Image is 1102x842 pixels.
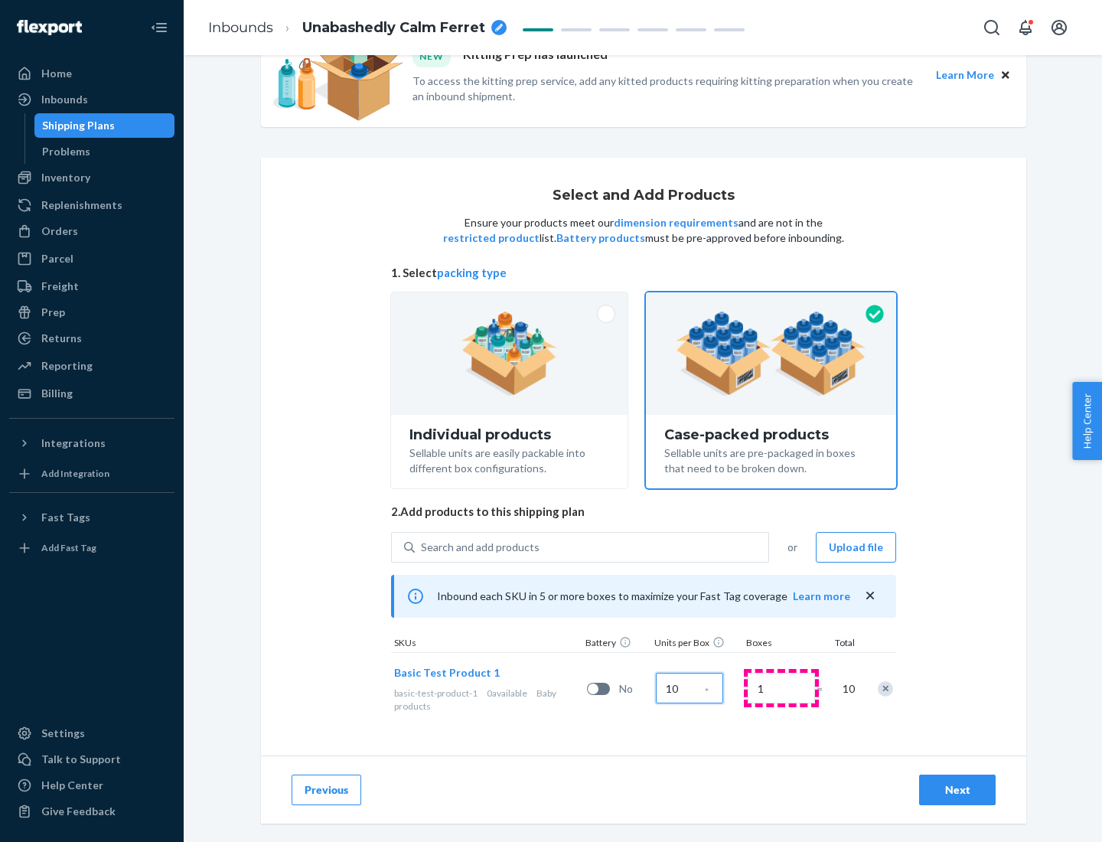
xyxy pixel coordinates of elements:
a: Inbounds [208,19,273,36]
button: Open account menu [1044,12,1074,43]
button: Help Center [1072,382,1102,460]
div: Shipping Plans [42,118,115,133]
a: Talk to Support [9,747,174,772]
input: Case Quantity [656,673,723,703]
div: Give Feedback [41,804,116,819]
button: Next [919,775,996,805]
div: Help Center [41,778,103,793]
span: Unabashedly Calm Ferret [302,18,485,38]
a: Inbounds [9,87,174,112]
div: Remove Item [878,681,893,697]
img: individual-pack.facf35554cb0f1810c75b2bd6df2d64e.png [461,312,557,396]
div: Boxes [743,636,820,652]
div: Prep [41,305,65,320]
span: No [619,681,650,697]
div: Parcel [41,251,73,266]
a: Add Fast Tag [9,536,174,560]
img: case-pack.59cecea509d18c883b923b81aeac6d0b.png [676,312,866,396]
h1: Select and Add Products [553,188,735,204]
button: Integrations [9,431,174,455]
button: Close Navigation [144,12,174,43]
a: Shipping Plans [34,113,175,138]
button: Upload file [816,532,896,563]
span: or [787,540,797,555]
button: Give Feedback [9,799,174,824]
a: Reporting [9,354,174,378]
button: Learn more [793,589,850,604]
div: Problems [42,144,90,159]
div: Next [932,782,983,798]
button: Open Search Box [976,12,1007,43]
button: Close [997,67,1014,83]
div: Orders [41,224,78,239]
a: Billing [9,381,174,406]
div: NEW [412,46,451,67]
img: Flexport logo [17,20,82,35]
a: Prep [9,300,174,325]
span: = [817,681,832,697]
div: Inventory [41,170,90,185]
button: Fast Tags [9,505,174,530]
div: Talk to Support [41,752,121,767]
a: Freight [9,274,174,299]
a: Returns [9,326,174,351]
span: 1. Select [391,265,896,281]
a: Settings [9,721,174,746]
div: Settings [41,726,85,741]
span: 10 [840,681,855,697]
div: Billing [41,386,73,401]
div: Reporting [41,358,93,374]
p: To access the kitting prep service, add any kitted products requiring kitting preparation when yo... [412,73,922,104]
a: Orders [9,219,174,243]
a: Home [9,61,174,86]
div: Inbound each SKU in 5 or more boxes to maximize your Fast Tag coverage [391,575,896,618]
p: Kitting Prep has launched [463,46,608,67]
span: basic-test-product-1 [394,687,478,699]
a: Help Center [9,773,174,798]
input: Number of boxes [748,673,815,703]
button: Open notifications [1010,12,1041,43]
span: Basic Test Product 1 [394,666,500,679]
div: Replenishments [41,197,122,213]
button: dimension requirements [614,215,738,230]
button: packing type [437,265,507,281]
div: Sellable units are easily packable into different box configurations. [409,442,609,476]
button: close [862,588,878,604]
div: Sellable units are pre-packaged in boxes that need to be broken down. [664,442,878,476]
div: Units per Box [651,636,743,652]
div: Returns [41,331,82,346]
p: Ensure your products meet our and are not in the list. must be pre-approved before inbounding. [442,215,846,246]
div: Fast Tags [41,510,90,525]
div: Add Fast Tag [41,541,96,554]
ol: breadcrumbs [196,5,519,51]
span: 2. Add products to this shipping plan [391,504,896,520]
div: Search and add products [421,540,540,555]
a: Problems [34,139,175,164]
a: Parcel [9,246,174,271]
div: SKUs [391,636,582,652]
button: restricted product [443,230,540,246]
span: 0 available [487,687,527,699]
div: Total [820,636,858,652]
a: Replenishments [9,193,174,217]
a: Add Integration [9,462,174,486]
div: Inbounds [41,92,88,107]
div: Case-packed products [664,427,878,442]
div: Individual products [409,427,609,442]
div: Home [41,66,72,81]
div: Integrations [41,436,106,451]
div: Add Integration [41,467,109,480]
div: Battery [582,636,651,652]
button: Battery products [556,230,645,246]
button: Previous [292,775,361,805]
div: Freight [41,279,79,294]
div: Baby products [394,687,581,713]
a: Inventory [9,165,174,190]
button: Basic Test Product 1 [394,665,500,680]
button: Learn More [936,67,994,83]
